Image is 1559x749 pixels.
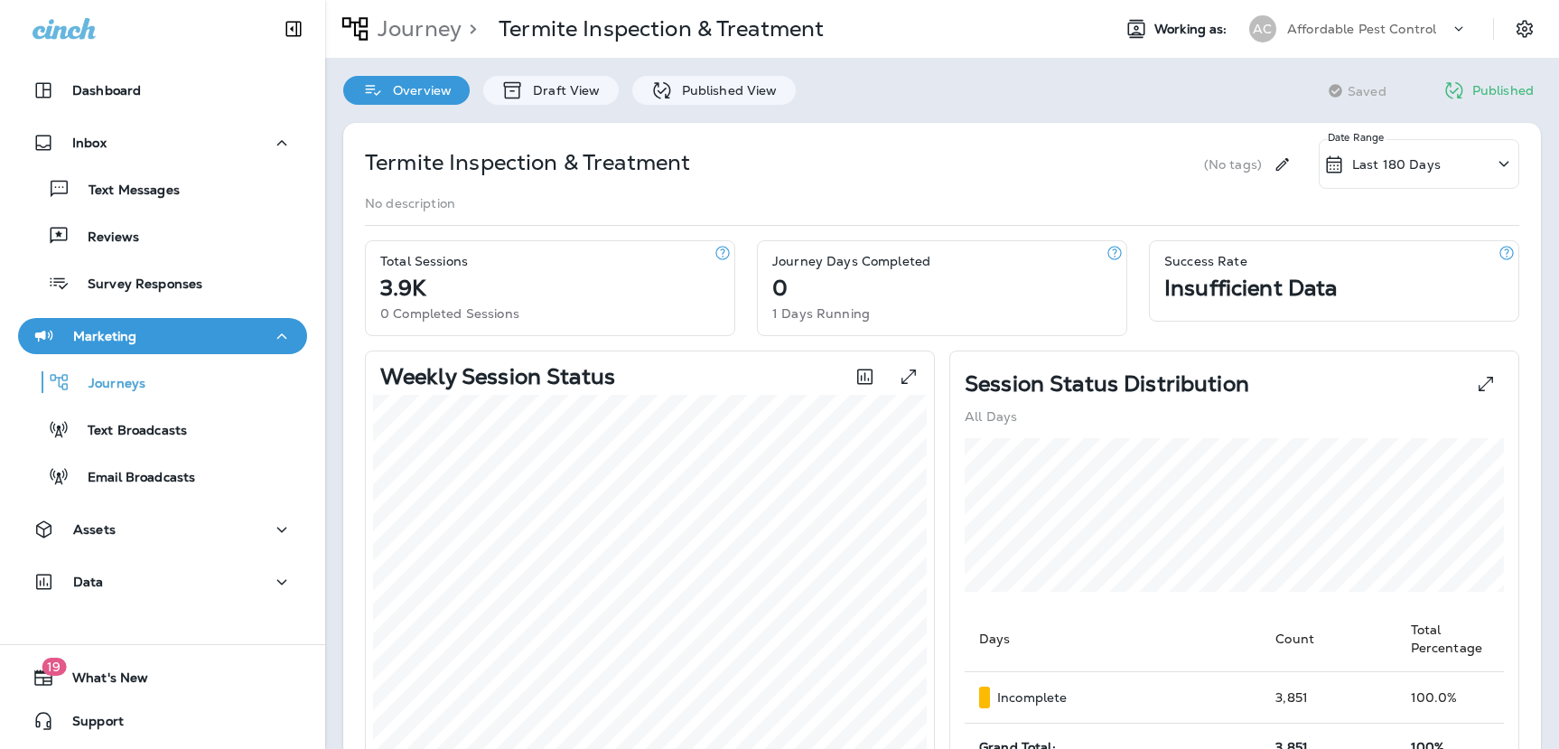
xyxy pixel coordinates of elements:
[1396,672,1504,724] td: 100.0 %
[18,363,307,401] button: Journeys
[380,254,468,268] p: Total Sessions
[70,229,139,247] p: Reviews
[18,217,307,255] button: Reviews
[365,148,690,177] p: Termite Inspection & Treatment
[70,423,187,440] p: Text Broadcasts
[18,264,307,302] button: Survey Responses
[846,359,883,395] button: Toggle between session count and session percentage
[18,170,307,208] button: Text Messages
[70,183,180,200] p: Text Messages
[965,409,1017,424] p: All Days
[1261,606,1396,672] th: Count
[18,511,307,548] button: Assets
[18,410,307,448] button: Text Broadcasts
[524,83,600,98] p: Draft View
[72,83,141,98] p: Dashboard
[54,714,124,735] span: Support
[997,690,1067,705] p: Incomplete
[1508,13,1541,45] button: Settings
[1265,139,1299,189] div: Edit
[42,658,66,676] span: 19
[70,276,202,294] p: Survey Responses
[1472,83,1534,98] p: Published
[965,377,1249,391] p: Session Status Distribution
[772,306,870,321] p: 1 Days Running
[1352,157,1441,172] p: Last 180 Days
[1328,130,1386,145] p: Date Range
[1249,15,1276,42] div: AC
[499,15,824,42] p: Termite Inspection & Treatment
[772,281,788,295] p: 0
[18,318,307,354] button: Marketing
[18,564,307,600] button: Data
[70,470,195,487] p: Email Broadcasts
[365,196,455,211] p: No description
[370,15,462,42] p: Journey
[18,125,307,161] button: Inbox
[384,83,452,98] p: Overview
[1396,606,1504,672] th: Total Percentage
[462,15,477,42] p: >
[1261,672,1396,724] td: 3,851
[380,281,426,295] p: 3.9K
[1154,22,1231,37] span: Working as:
[70,376,145,393] p: Journeys
[18,703,307,739] button: Support
[73,329,136,343] p: Marketing
[18,72,307,108] button: Dashboard
[965,606,1261,672] th: Days
[1348,84,1386,98] span: Saved
[72,136,107,150] p: Inbox
[18,660,307,696] button: 19What's New
[1204,157,1262,172] p: (No tags)
[673,83,778,98] p: Published View
[380,306,519,321] p: 0 Completed Sessions
[891,359,927,395] button: View graph expanded to full screen
[73,522,116,537] p: Assets
[18,457,307,495] button: Email Broadcasts
[772,254,930,268] p: Journey Days Completed
[1164,281,1337,295] p: Insufficient Data
[380,370,615,384] p: Weekly Session Status
[1164,254,1247,268] p: Success Rate
[73,575,104,589] p: Data
[54,670,148,692] span: What's New
[1468,366,1504,402] button: View Pie expanded to full screen
[1287,22,1436,36] p: Affordable Pest Control
[268,11,319,47] button: Collapse Sidebar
